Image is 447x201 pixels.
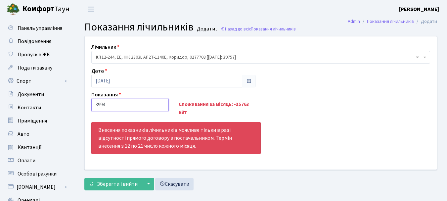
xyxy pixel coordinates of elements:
[155,178,194,190] a: Скасувати
[18,130,29,138] span: Авто
[3,22,69,35] a: Панель управління
[83,4,99,15] button: Переключити навігацію
[414,18,437,25] li: Додати
[416,54,419,61] span: Видалити всі елементи
[18,64,52,72] span: Подати заявку
[18,170,57,177] span: Особові рахунки
[3,180,69,194] a: [DOMAIN_NAME]
[18,104,41,111] span: Контакти
[96,54,102,61] b: КТ
[251,26,296,32] span: Показання лічильників
[3,61,69,75] a: Подати заявку
[18,117,47,125] span: Приміщення
[3,154,69,167] a: Оплати
[91,51,430,64] span: <b>КТ</b>&nbsp;&nbsp;&nbsp;&nbsp;12-244, ЕЕ, НІК 2303L АП2Т-1140E, Коридор, 0277703 [18.07.2025: ...
[3,88,69,101] a: Документи
[3,114,69,127] a: Приміщення
[91,122,261,154] div: Внесення показників лічильників можливе тільки в разі відсутності прямого договору з постачальник...
[196,26,217,32] small: Додати .
[338,15,447,28] nav: breadcrumb
[3,167,69,180] a: Особові рахунки
[3,48,69,61] a: Пропуск в ЖК
[348,18,360,25] a: Admin
[84,178,142,190] button: Зберегти і вийти
[18,38,51,45] span: Повідомлення
[3,127,69,141] a: Авто
[18,144,42,151] span: Квитанції
[96,54,422,61] span: <b>КТ</b>&nbsp;&nbsp;&nbsp;&nbsp;12-244, ЕЕ, НІК 2303L АП2Т-1140E, Коридор, 0277703 [18.07.2025: ...
[3,75,69,88] a: Спорт
[18,51,50,58] span: Пропуск в ЖК
[399,5,439,13] a: [PERSON_NAME]
[91,43,119,51] label: Лічильник
[3,35,69,48] a: Повідомлення
[22,4,69,15] span: Таун
[399,6,439,13] b: [PERSON_NAME]
[3,101,69,114] a: Контакти
[220,26,296,32] a: Назад до всіхПоказання лічильників
[7,3,20,16] img: logo.png
[22,4,54,14] b: Комфорт
[3,141,69,154] a: Квитанції
[97,180,138,188] span: Зберегти і вийти
[84,20,194,35] span: Показання лічильників
[18,25,62,32] span: Панель управління
[367,18,414,25] a: Показання лічильників
[179,99,256,111] div: Споживання за місяць: -35763 кВт
[18,91,44,98] span: Документи
[18,157,35,164] span: Оплати
[91,91,121,99] label: Показання
[91,67,107,75] label: Дата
